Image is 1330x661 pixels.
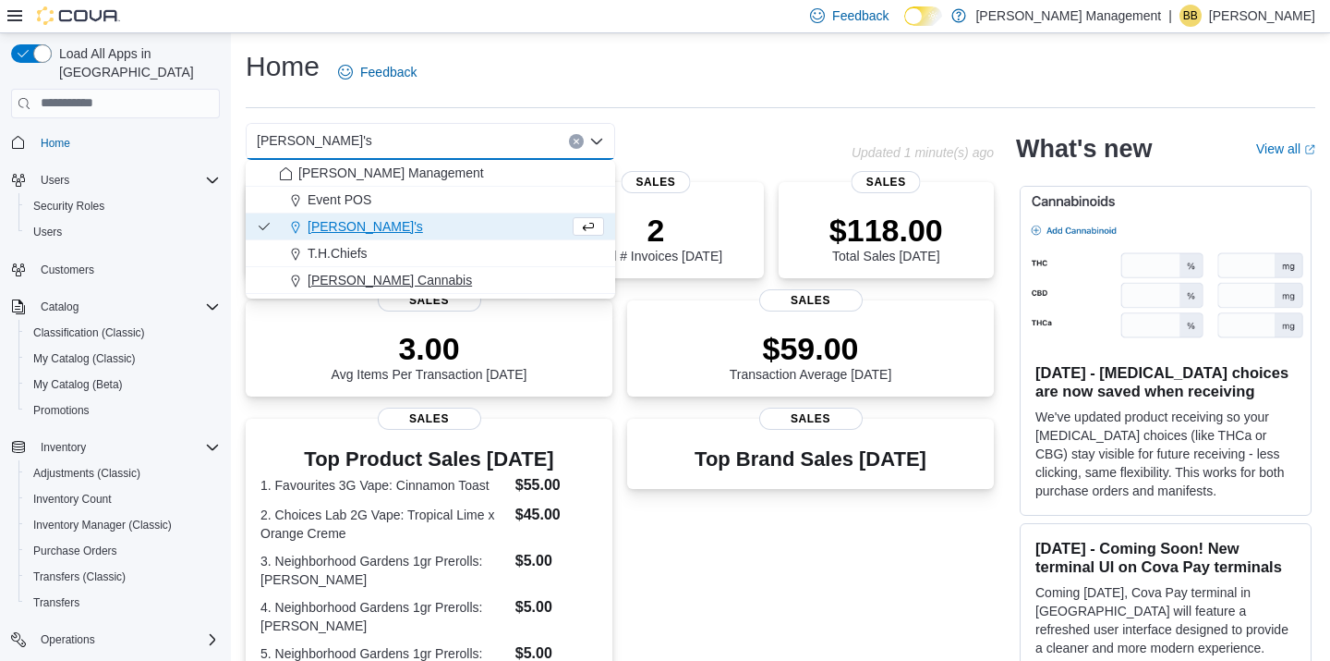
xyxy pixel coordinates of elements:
[33,629,220,651] span: Operations
[26,462,220,484] span: Adjustments (Classic)
[730,330,892,367] p: $59.00
[1256,141,1315,156] a: View allExternal link
[26,540,220,562] span: Purchase Orders
[1168,5,1172,27] p: |
[37,6,120,25] img: Cova
[33,199,104,214] span: Security Roles
[26,195,220,217] span: Security Roles
[18,320,227,346] button: Classification (Classic)
[4,294,227,320] button: Catalog
[260,448,598,471] h3: Top Product Sales [DATE]
[18,590,227,616] button: Transfers
[33,436,93,459] button: Inventory
[33,436,220,459] span: Inventory
[26,592,87,614] a: Transfers
[569,134,584,149] button: Clear input
[18,219,227,245] button: Users
[33,518,172,532] span: Inventory Manager (Classic)
[26,540,125,562] a: Purchase Orders
[975,5,1161,27] p: [PERSON_NAME] Management
[33,492,112,507] span: Inventory Count
[246,160,615,294] div: Choose from the following options
[33,131,220,154] span: Home
[33,544,117,558] span: Purchase Orders
[26,221,69,243] a: Users
[904,6,943,26] input: Dark Mode
[26,373,130,396] a: My Catalog (Beta)
[730,330,892,382] div: Transaction Average [DATE]
[18,372,227,398] button: My Catalog (Beta)
[26,592,220,614] span: Transfers
[695,448,926,471] h3: Top Brand Sales [DATE]
[18,193,227,219] button: Security Roles
[1035,363,1296,400] h3: [DATE] - [MEDICAL_DATA] choices are now saved when receiving
[246,48,320,85] h1: Home
[26,514,179,536] a: Inventory Manager (Classic)
[332,330,527,367] p: 3.00
[4,256,227,283] button: Customers
[33,132,78,154] a: Home
[260,476,508,495] dt: 1. Favourites 3G Vape: Cinnamon Toast
[26,462,148,484] a: Adjustments (Classic)
[33,169,77,191] button: Users
[33,569,126,584] span: Transfers (Classic)
[298,164,484,182] span: [PERSON_NAME] Management
[246,267,615,294] button: [PERSON_NAME] Cannabis
[332,330,527,382] div: Avg Items Per Transaction [DATE]
[246,187,615,214] button: Event POS
[360,63,417,81] span: Feedback
[852,171,921,193] span: Sales
[41,440,86,455] span: Inventory
[852,145,994,160] p: Updated 1 minute(s) ago
[41,173,69,188] span: Users
[41,632,95,647] span: Operations
[18,564,227,590] button: Transfers (Classic)
[52,44,220,81] span: Load All Apps in [GEOGRAPHIC_DATA]
[378,408,481,430] span: Sales
[1035,583,1296,657] p: Coming [DATE], Cova Pay terminal in [GEOGRAPHIC_DATA] will feature a refreshed user interface des...
[4,435,227,460] button: Inventory
[515,474,598,496] dd: $55.00
[589,212,722,249] p: 2
[759,408,863,430] span: Sales
[1304,144,1315,155] svg: External link
[515,504,598,526] dd: $45.00
[759,289,863,312] span: Sales
[589,212,722,263] div: Total # Invoices [DATE]
[308,244,368,263] span: T.H.Chiefs
[33,258,220,281] span: Customers
[829,212,943,249] p: $118.00
[41,263,94,277] span: Customers
[33,403,90,418] span: Promotions
[41,136,70,151] span: Home
[1209,5,1315,27] p: [PERSON_NAME]
[26,322,220,344] span: Classification (Classic)
[26,348,143,370] a: My Catalog (Classic)
[1183,5,1198,27] span: BB
[33,296,86,318] button: Catalog
[257,129,372,152] span: [PERSON_NAME]'s
[33,225,62,239] span: Users
[33,466,140,481] span: Adjustments (Classic)
[4,627,227,653] button: Operations
[589,134,604,149] button: Close list of options
[308,190,371,209] span: Event POS
[33,595,79,610] span: Transfers
[246,240,615,267] button: T.H.Chiefs
[33,377,123,392] span: My Catalog (Beta)
[260,552,508,589] dt: 3. Neighborhood Gardens 1gr Prerolls: [PERSON_NAME]
[1035,408,1296,500] p: We've updated product receiving so your [MEDICAL_DATA] choices (like THCa or CBG) stay visible fo...
[308,217,423,236] span: [PERSON_NAME]'s
[33,351,136,366] span: My Catalog (Classic)
[26,514,220,536] span: Inventory Manager (Classic)
[18,460,227,486] button: Adjustments (Classic)
[26,322,152,344] a: Classification (Classic)
[4,129,227,156] button: Home
[1035,539,1296,576] h3: [DATE] - Coming Soon! New terminal UI on Cova Pay terminals
[308,271,472,289] span: [PERSON_NAME] Cannabis
[18,398,227,423] button: Promotions
[26,566,133,588] a: Transfers (Classic)
[33,259,102,281] a: Customers
[26,488,119,510] a: Inventory Count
